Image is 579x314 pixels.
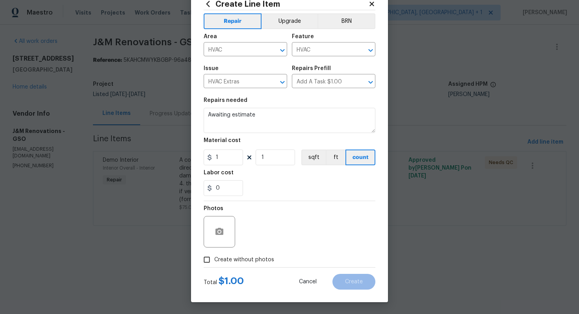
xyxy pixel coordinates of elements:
[204,277,244,286] div: Total
[277,77,288,88] button: Open
[326,150,345,165] button: ft
[299,279,317,285] span: Cancel
[204,138,241,143] h5: Material cost
[286,274,329,290] button: Cancel
[301,150,326,165] button: sqft
[365,77,376,88] button: Open
[204,108,375,133] textarea: Awaiting estimate
[262,13,318,29] button: Upgrade
[214,256,274,264] span: Create without photos
[204,170,234,175] h5: Labor cost
[204,13,262,29] button: Repair
[204,66,219,71] h5: Issue
[277,45,288,56] button: Open
[204,206,223,211] h5: Photos
[204,34,217,39] h5: Area
[204,98,247,103] h5: Repairs needed
[219,276,244,286] span: $ 1.00
[292,66,331,71] h5: Repairs Prefill
[365,45,376,56] button: Open
[345,279,363,285] span: Create
[317,13,375,29] button: BRN
[292,34,314,39] h5: Feature
[345,150,375,165] button: count
[332,274,375,290] button: Create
